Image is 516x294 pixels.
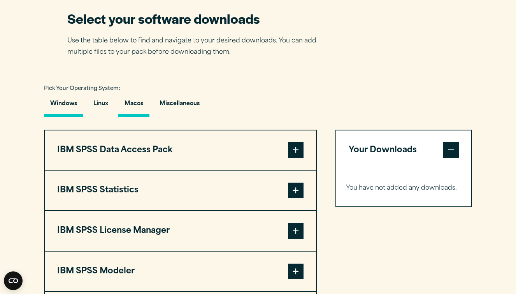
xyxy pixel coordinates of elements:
[44,95,83,117] button: Windows
[45,252,316,291] button: IBM SPSS Modeler
[4,271,23,290] button: Open CMP widget
[67,35,328,58] p: Use the table below to find and navigate to your desired downloads. You can add multiple files to...
[87,95,114,117] button: Linux
[67,10,328,27] h2: Select your software downloads
[45,130,316,170] button: IBM SPSS Data Access Pack
[44,86,120,91] span: Pick Your Operating System:
[153,95,206,117] button: Miscellaneous
[45,171,316,210] button: IBM SPSS Statistics
[45,211,316,251] button: IBM SPSS License Manager
[336,130,471,170] button: Your Downloads
[336,170,471,206] div: Your Downloads
[118,95,149,117] button: Macos
[346,183,462,194] p: You have not added any downloads.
